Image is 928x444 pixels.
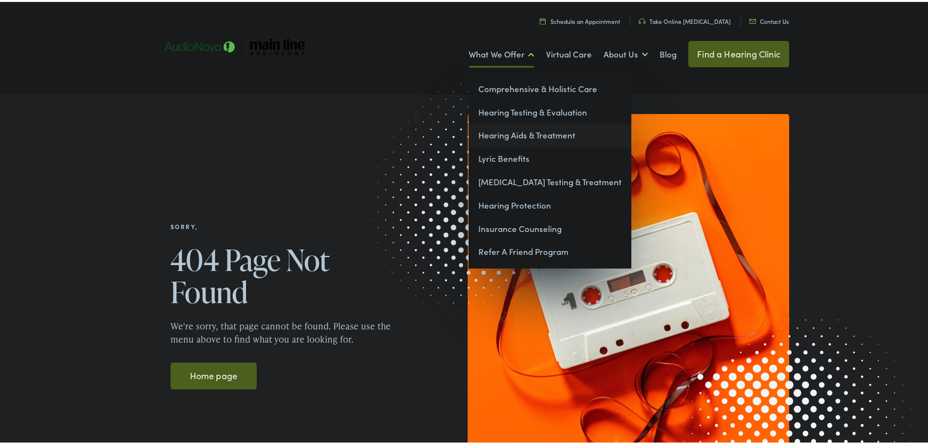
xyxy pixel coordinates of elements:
[639,15,731,23] a: Take Online [MEDICAL_DATA]
[469,169,631,192] a: [MEDICAL_DATA] Testing & Treatment
[540,16,546,22] img: utility icon
[355,52,612,316] img: Graphic image with a halftone pattern, contributing to the site's visual design.
[688,39,789,65] a: Find a Hearing Clinic
[170,274,247,306] span: Found
[469,35,534,71] a: What We Offer
[469,192,631,215] a: Hearing Protection
[170,317,404,344] p: We're sorry, that page cannot be found. Please use the menu above to find what you are looking for.
[170,361,257,388] a: Home page
[469,122,631,145] a: Hearing Aids & Treatment
[286,242,330,274] span: Not
[469,76,631,99] a: Comprehensive & Holistic Care
[469,215,631,239] a: Insurance Counseling
[170,221,404,228] h2: Sorry,
[749,15,789,23] a: Contact Us
[170,242,219,274] span: 404
[469,99,631,122] a: Hearing Testing & Evaluation
[604,35,648,71] a: About Us
[469,145,631,169] a: Lyric Benefits
[540,15,620,23] a: Schedule an Appointment
[749,17,756,22] img: utility icon
[225,242,281,274] span: Page
[660,35,677,71] a: Blog
[469,238,631,262] a: Refer A Friend Program
[546,35,592,71] a: Virtual Care
[639,17,645,22] img: utility icon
